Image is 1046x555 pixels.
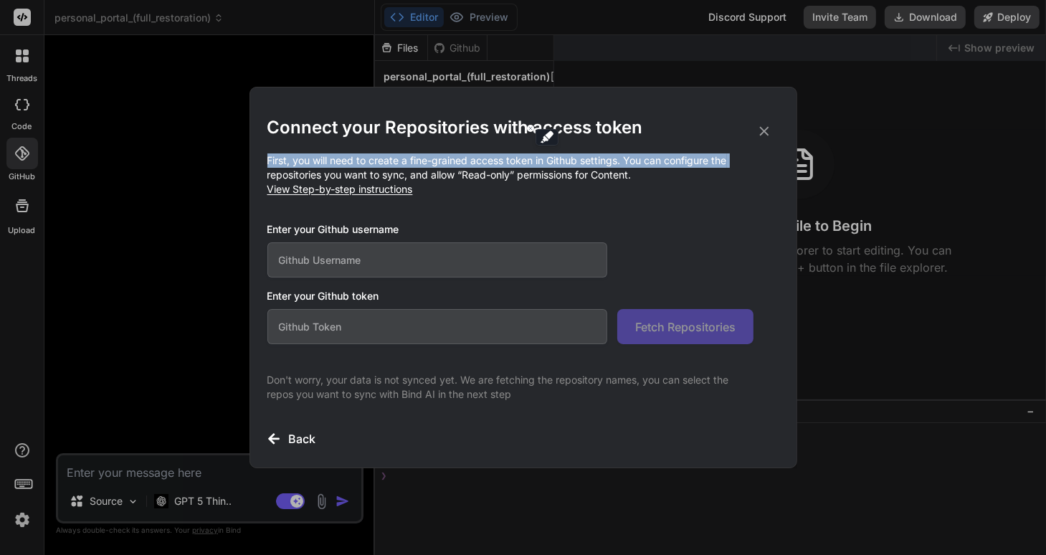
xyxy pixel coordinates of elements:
h3: Enter your Github username [267,222,753,237]
h3: Back [289,430,316,447]
p: Don't worry, your data is not synced yet. We are fetching the repository names, you can select th... [267,373,753,402]
span: Fetch Repositories [635,318,736,336]
input: Github Token [267,309,608,344]
input: Github Username [267,242,608,277]
h2: Connect your Repositories with access token [267,116,779,139]
p: First, you will need to create a fine-grained access token in Github settings. You can configure ... [267,153,779,196]
h3: Enter your Github token [267,289,779,303]
span: View Step-by-step instructions [267,183,413,195]
button: Fetch Repositories [617,309,753,344]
